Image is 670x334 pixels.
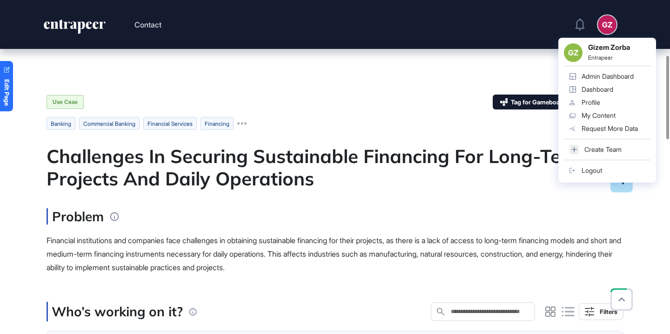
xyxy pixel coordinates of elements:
[600,308,617,315] div: Filters
[579,303,623,320] button: Filters
[201,117,234,130] li: financing
[4,79,10,106] span: Edit Page
[52,302,183,321] p: Who’s working on it?
[47,236,621,272] span: Financial institutions and companies face challenges in obtaining sustainable financing for their...
[511,99,566,105] span: Tag for Gameboard
[47,145,623,190] div: Challenges In Securing Sustainable Financing For Long-Term Projects And Daily Operations
[134,19,161,31] button: Contact
[143,117,197,130] li: financial services
[43,20,107,37] a: entrapeer-logo
[47,95,84,109] div: Use Case
[598,15,616,34] button: GZ
[47,208,104,225] h3: Problem
[47,117,75,130] li: banking
[79,117,140,130] li: commercial banking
